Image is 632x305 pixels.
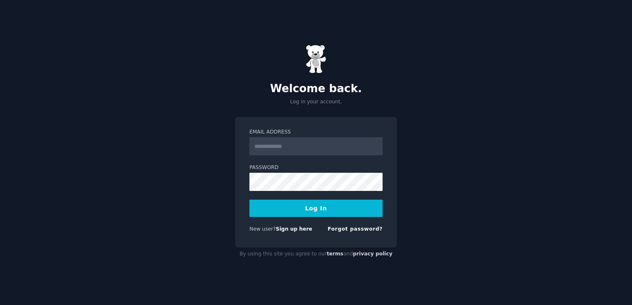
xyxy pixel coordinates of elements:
[353,251,393,257] a: privacy policy
[235,98,397,106] p: Log in your account.
[306,45,326,74] img: Gummy Bear
[235,82,397,95] h2: Welcome back.
[328,226,383,232] a: Forgot password?
[327,251,343,257] a: terms
[249,200,383,217] button: Log In
[249,129,383,136] label: Email Address
[249,164,383,172] label: Password
[276,226,312,232] a: Sign up here
[235,248,397,261] div: By using this site you agree to our and
[249,226,276,232] span: New user?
